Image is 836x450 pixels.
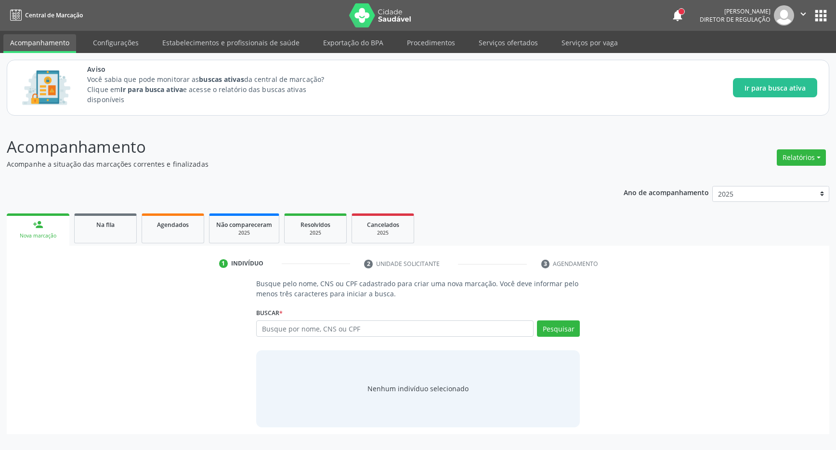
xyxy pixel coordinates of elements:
button: apps [812,7,829,24]
a: Serviços ofertados [472,34,545,51]
p: Acompanhe a situação das marcações correntes e finalizadas [7,159,583,169]
span: Na fila [96,221,115,229]
a: Configurações [86,34,145,51]
button: Ir para busca ativa [733,78,817,97]
span: Central de Marcação [25,11,83,19]
div: [PERSON_NAME] [700,7,771,15]
p: Você sabia que pode monitorar as da central de marcação? Clique em e acesse o relatório das busca... [87,74,342,105]
a: Acompanhamento [3,34,76,53]
span: Ir para busca ativa [745,83,806,93]
img: img [774,5,794,26]
button: Pesquisar [537,320,580,337]
a: Exportação do BPA [316,34,390,51]
span: Resolvidos [300,221,330,229]
input: Busque por nome, CNS ou CPF [256,320,534,337]
span: Agendados [157,221,189,229]
label: Buscar [256,305,283,320]
span: Cancelados [367,221,399,229]
button:  [794,5,812,26]
p: Ano de acompanhamento [624,186,709,198]
a: Estabelecimentos e profissionais de saúde [156,34,306,51]
img: Imagem de CalloutCard [19,66,74,109]
button: notifications [671,9,684,22]
div: 1 [219,259,228,268]
p: Acompanhamento [7,135,583,159]
div: person_add [33,219,43,230]
div: 2025 [359,229,407,237]
div: Nenhum indivíduo selecionado [367,384,469,394]
span: Não compareceram [216,221,272,229]
span: Aviso [87,64,342,74]
span: Diretor de regulação [700,15,771,24]
a: Procedimentos [400,34,462,51]
a: Central de Marcação [7,7,83,23]
strong: Ir para busca ativa [120,85,183,94]
div: 2025 [291,229,340,237]
strong: buscas ativas [199,75,244,84]
i:  [798,9,809,19]
p: Busque pelo nome, CNS ou CPF cadastrado para criar uma nova marcação. Você deve informar pelo men... [256,278,580,299]
div: 2025 [216,229,272,237]
div: Indivíduo [231,259,263,268]
button: Relatórios [777,149,826,166]
a: Serviços por vaga [555,34,625,51]
div: Nova marcação [13,232,63,239]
